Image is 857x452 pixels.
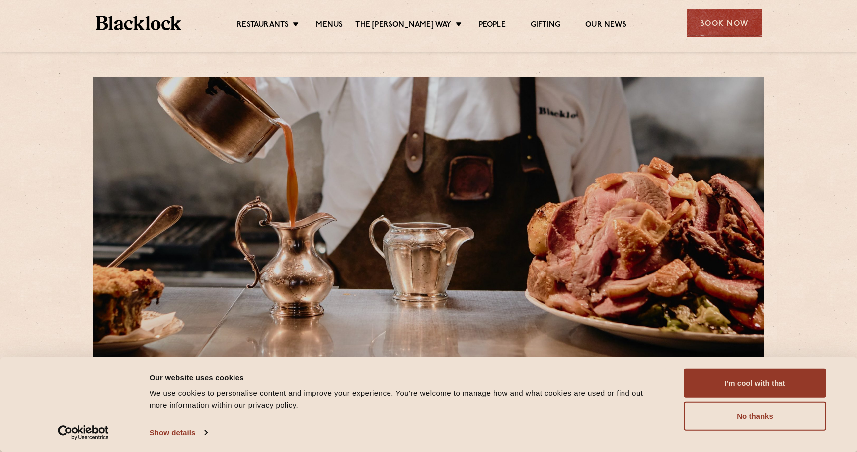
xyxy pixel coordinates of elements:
a: Gifting [531,20,560,31]
div: Our website uses cookies [150,371,662,383]
a: Our News [585,20,626,31]
img: BL_Textured_Logo-footer-cropped.svg [96,16,182,30]
a: People [479,20,506,31]
a: Show details [150,425,207,440]
a: Menus [316,20,343,31]
a: Usercentrics Cookiebot - opens in a new window [40,425,127,440]
div: Book Now [687,9,762,37]
div: We use cookies to personalise content and improve your experience. You're welcome to manage how a... [150,387,662,411]
button: No thanks [684,402,826,431]
button: I'm cool with that [684,369,826,398]
a: The [PERSON_NAME] Way [355,20,451,31]
a: Restaurants [237,20,289,31]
